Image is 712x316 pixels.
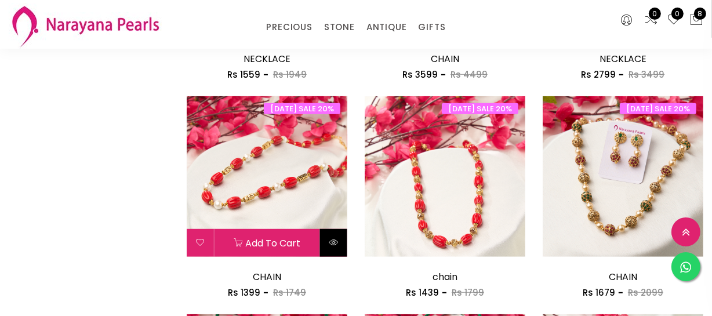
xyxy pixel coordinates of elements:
button: Add to wishlist [187,229,214,257]
a: chain [433,270,457,284]
span: 0 [671,8,684,20]
span: Rs 3499 [629,68,664,81]
a: CHAIN [253,270,281,284]
button: Quick View [320,229,347,257]
a: 0 [644,13,658,28]
a: 0 [667,13,681,28]
span: Rs 1439 [406,286,439,299]
span: 8 [694,8,706,20]
span: Rs 1749 [273,286,306,299]
a: GIFTS [418,19,445,36]
span: Rs 1949 [273,68,307,81]
span: 0 [649,8,661,20]
a: PRECIOUS [266,19,312,36]
a: ANTIQUE [366,19,407,36]
span: [DATE] SALE 20% [264,103,340,114]
span: Rs 1679 [583,286,615,299]
a: STONE [324,19,355,36]
button: Add to cart [215,229,319,257]
a: CHAIN [431,52,459,66]
span: [DATE] SALE 20% [442,103,518,114]
span: Rs 1399 [228,286,260,299]
span: Rs 1559 [227,68,260,81]
a: NECKLACE [244,52,290,66]
span: Rs 2099 [628,286,663,299]
span: Rs 2799 [581,68,616,81]
a: CHAIN [609,270,637,284]
button: 8 [689,13,703,28]
span: Rs 1799 [452,286,484,299]
span: Rs 4499 [451,68,488,81]
span: Rs 3599 [402,68,438,81]
span: [DATE] SALE 20% [620,103,696,114]
a: NECKLACE [600,52,646,66]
